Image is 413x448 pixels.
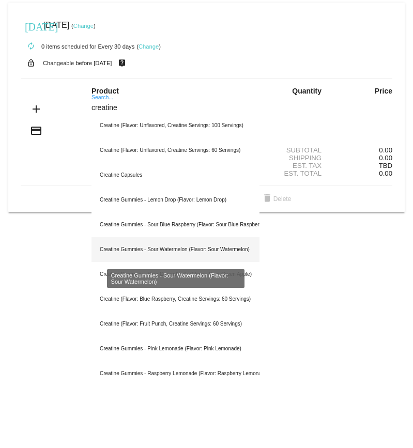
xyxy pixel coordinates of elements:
[91,312,259,336] div: Creatine (Flavor: Fruit Punch, Creatine Servings: 60 Servings)
[91,113,259,138] div: Creatine (Flavor: Unflavored, Creatine Servings: 100 Servings)
[292,87,322,95] strong: Quantity
[268,154,330,162] div: Shipping
[253,190,300,208] button: Delete
[71,23,96,29] small: ( )
[261,193,273,205] mat-icon: delete
[30,103,42,115] mat-icon: add
[116,56,128,70] mat-icon: live_help
[379,169,392,177] span: 0.00
[261,195,292,203] span: Delete
[30,125,42,137] mat-icon: credit_card
[73,23,94,29] a: Change
[91,361,259,386] div: Creatine Gummies - Raspberry Lemonade (Flavor: Raspberry Lemonade)
[91,212,259,237] div: Creatine Gummies - Sour Blue Raspberry (Flavor: Sour Blue Raspberry)
[91,138,259,163] div: Creatine (Flavor: Unflavored, Creatine Servings: 60 Servings)
[91,262,259,287] div: Creatine Gummies - Sour Green Apple (Flavor: Sour Green Apple)
[139,43,159,50] a: Change
[136,43,161,50] small: ( )
[91,336,259,361] div: Creatine Gummies - Pink Lemonade (Flavor: Pink Lemonade)
[25,20,37,32] mat-icon: [DATE]
[375,87,392,95] strong: Price
[268,162,330,169] div: Est. Tax
[379,154,392,162] span: 0.00
[91,188,259,212] div: Creatine Gummies - Lemon Drop (Flavor: Lemon Drop)
[91,104,259,112] input: Search...
[25,40,37,53] mat-icon: autorenew
[21,43,134,50] small: 0 items scheduled for Every 30 days
[43,60,112,66] small: Changeable before [DATE]
[91,163,259,188] div: Creatine Capsules
[91,287,259,312] div: Creatine (Flavor: Blue Raspberry, Creatine Servings: 60 Servings)
[91,87,119,95] strong: Product
[91,237,259,262] div: Creatine Gummies - Sour Watermelon (Flavor: Sour Watermelon)
[268,146,330,154] div: Subtotal
[379,162,392,169] span: TBD
[25,56,37,70] mat-icon: lock_open
[330,146,392,154] div: 0.00
[268,169,330,177] div: Est. Total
